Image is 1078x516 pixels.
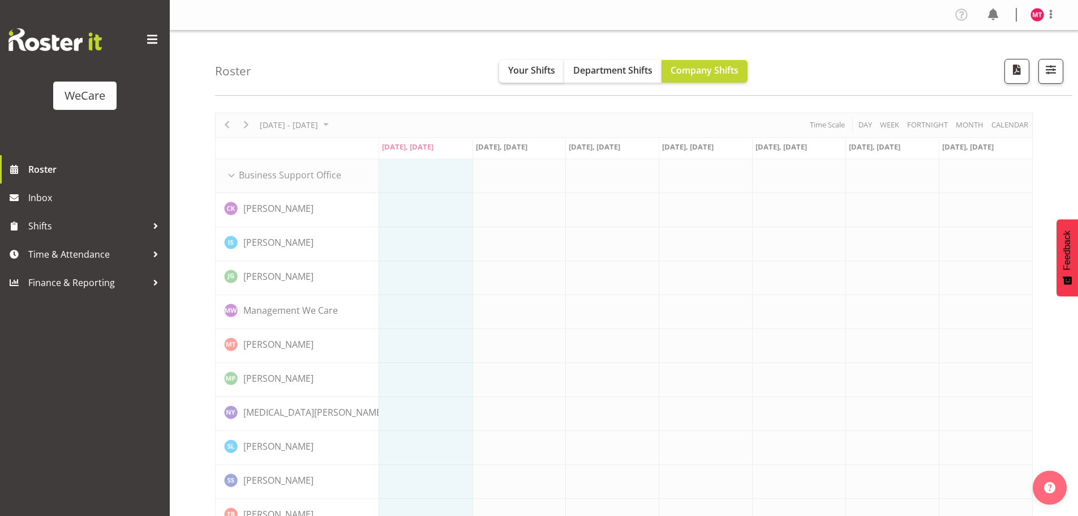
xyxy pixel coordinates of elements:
span: Inbox [28,189,164,206]
h4: Roster [215,65,251,78]
img: help-xxl-2.png [1044,482,1055,493]
button: Your Shifts [499,60,564,83]
img: Rosterit website logo [8,28,102,51]
span: Shifts [28,218,147,234]
div: WeCare [65,87,105,104]
button: Department Shifts [564,60,662,83]
button: Filter Shifts [1038,59,1063,84]
span: Time & Attendance [28,246,147,263]
button: Download a PDF of the roster according to the set date range. [1004,59,1029,84]
span: Department Shifts [573,64,652,76]
img: monique-telford11931.jpg [1030,8,1044,22]
span: Company Shifts [671,64,738,76]
span: Finance & Reporting [28,274,147,291]
span: Roster [28,161,164,178]
span: Your Shifts [508,64,555,76]
span: Feedback [1062,231,1072,270]
button: Feedback - Show survey [1056,219,1078,296]
button: Company Shifts [662,60,748,83]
